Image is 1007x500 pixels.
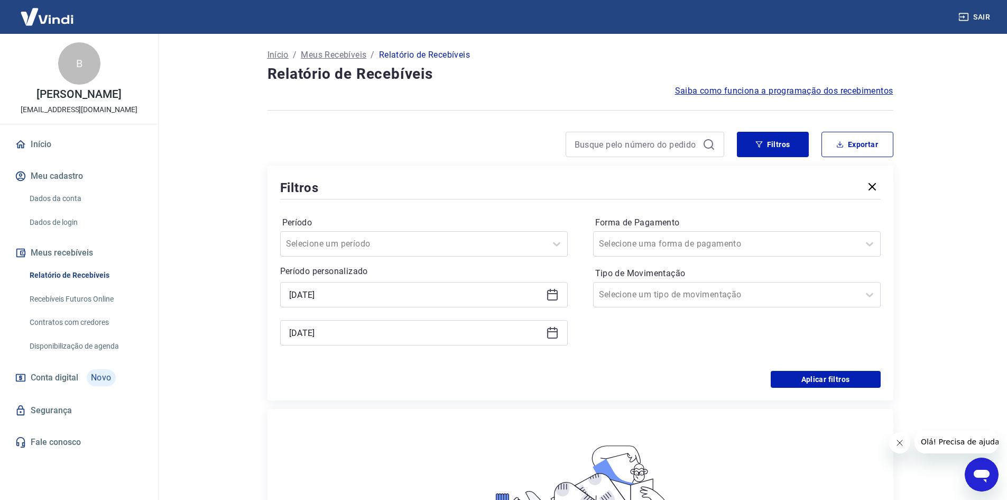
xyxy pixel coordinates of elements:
[13,431,145,454] a: Fale conosco
[13,165,145,188] button: Meu cadastro
[821,132,893,157] button: Exportar
[293,49,297,61] p: /
[87,369,116,386] span: Novo
[737,132,809,157] button: Filtros
[25,212,145,233] a: Dados de login
[13,1,81,33] img: Vindi
[595,267,879,280] label: Tipo de Movimentação
[575,137,698,152] input: Busque pelo número do pedido
[13,133,145,156] a: Início
[13,365,145,390] a: Conta digitalNovo
[36,89,121,100] p: [PERSON_NAME]
[289,287,542,303] input: Data inicial
[267,49,289,61] a: Início
[25,265,145,286] a: Relatório de Recebíveis
[914,430,999,453] iframe: Mensagem da empresa
[289,325,542,341] input: Data final
[771,371,881,388] button: Aplicar filtros
[13,241,145,265] button: Meus recebíveis
[379,49,470,61] p: Relatório de Recebíveis
[965,458,999,492] iframe: Botão para abrir a janela de mensagens
[21,104,137,115] p: [EMAIL_ADDRESS][DOMAIN_NAME]
[675,85,893,97] a: Saiba como funciona a programação dos recebimentos
[595,216,879,229] label: Forma de Pagamento
[25,288,145,310] a: Recebíveis Futuros Online
[280,179,319,196] h5: Filtros
[301,49,366,61] a: Meus Recebíveis
[267,63,893,85] h4: Relatório de Recebíveis
[58,42,100,85] div: B
[6,7,89,16] span: Olá! Precisa de ajuda?
[13,399,145,422] a: Segurança
[25,312,145,333] a: Contratos com credores
[371,49,374,61] p: /
[956,7,994,27] button: Sair
[889,432,910,453] iframe: Fechar mensagem
[25,188,145,210] a: Dados da conta
[31,370,78,385] span: Conta digital
[25,335,145,357] a: Disponibilização de agenda
[282,216,566,229] label: Período
[280,265,568,278] p: Período personalizado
